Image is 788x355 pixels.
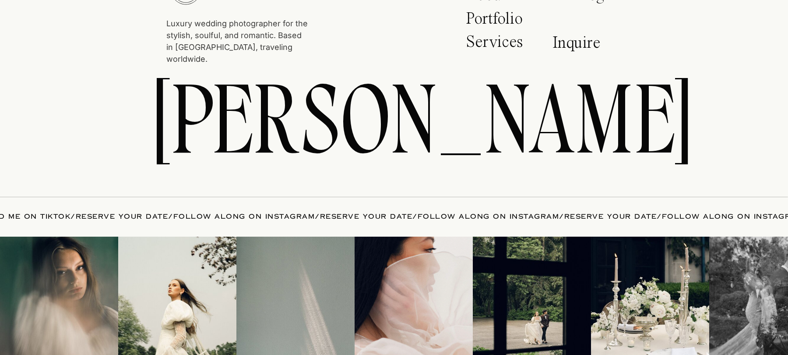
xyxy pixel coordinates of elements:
img: Tec_Petaja_Photography_LeCollectif-5 [236,237,355,355]
a: [PERSON_NAME] [153,69,635,172]
a: RESERVE YOUR DATE [76,212,169,221]
img: Screen Shot 2024-04-17 at 10.55.19 AM [355,237,473,355]
a: RESERVE YOUR DATE [320,212,413,221]
a: Services [466,34,526,56]
img: Tec_Petaja_Photography_LeCollectif-28 [118,237,236,355]
a: Portfolio [466,11,528,32]
img: Tec_Petaja_Photography_LeCollectif-36 [473,237,591,355]
p: Luxury wedding photographer for the stylish, soulful, and romantic. Based in [GEOGRAPHIC_DATA], t... [166,18,308,56]
a: Inquire [552,35,605,55]
a: RESERVE YOUR DATE [564,212,657,221]
a: FOLLOW ALONG ON INSTAGRAM [418,212,559,221]
a: FOLLOW ALONG ON INSTAGRAM [173,212,315,221]
img: Tec_Petaja_Photography_LeCollectif-18 [591,237,709,355]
